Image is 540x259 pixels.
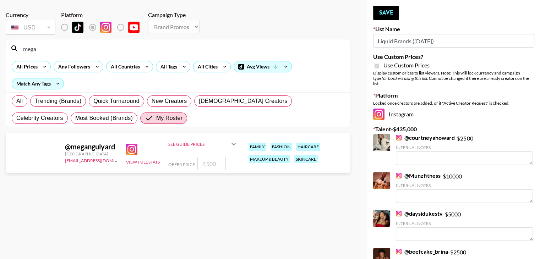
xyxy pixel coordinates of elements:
[93,97,140,105] span: Quick Turnaround
[65,156,136,163] a: [EMAIL_ADDRESS][DOMAIN_NAME]
[381,76,427,81] em: for bookers using this list
[234,61,291,72] div: Avg Views
[373,109,534,120] div: Instagram
[156,114,182,122] span: My Roster
[16,114,63,122] span: Celebrity Creators
[396,145,533,150] div: Internal Notes:
[107,61,141,72] div: All Countries
[396,248,448,255] a: @beefcake_brina
[296,143,320,151] div: haircare
[373,6,399,20] button: Save
[6,11,55,18] div: Currency
[373,100,534,106] div: Locked once creators are added, or if "Active Creator Request" is checked.
[148,11,200,18] div: Campaign Type
[16,97,23,105] span: All
[65,142,118,151] div: @ megangulyard
[6,18,55,36] div: Currency is locked to USD
[249,143,266,151] div: family
[199,97,287,105] span: [DEMOGRAPHIC_DATA] Creators
[168,162,196,167] span: Offer Price:
[396,173,402,178] img: Instagram
[100,22,111,33] img: Instagram
[396,210,533,241] div: - $ 5000
[396,134,533,165] div: - $ 2500
[12,78,64,89] div: Match Any Tags
[152,97,187,105] span: New Creators
[54,61,92,72] div: Any Followers
[156,61,179,72] div: All Tags
[396,135,402,140] img: Instagram
[12,61,39,72] div: All Prices
[72,22,83,33] img: TikTok
[396,221,533,226] div: Internal Notes:
[61,20,145,35] div: List locked to Instagram.
[383,62,430,69] span: Use Custom Prices
[35,97,81,105] span: Trending (Brands)
[396,134,455,141] a: @courtneyahoward
[126,159,160,165] button: View Full Stats
[126,144,137,155] img: Instagram
[373,53,534,60] label: Use Custom Prices?
[128,22,140,33] img: YouTube
[19,43,346,54] input: Search by User Name
[396,210,443,217] a: @daysidukestv
[193,61,219,72] div: All Cities
[168,136,238,153] div: See Guide Prices
[65,151,118,156] div: [GEOGRAPHIC_DATA]
[396,172,533,203] div: - $ 10000
[168,142,229,147] div: See Guide Prices
[373,109,384,120] img: Instagram
[373,70,534,86] div: Display custom prices to list viewers. Note: This will lock currency and campaign type . Cannot b...
[294,155,318,163] div: skincare
[396,183,533,188] div: Internal Notes:
[271,143,292,151] div: fashion
[75,114,133,122] span: Most Booked (Brands)
[373,126,534,133] label: Talent - $ 435,000
[7,21,54,34] div: USD
[373,26,534,33] label: List Name
[61,11,145,18] div: Platform
[396,249,402,254] img: Instagram
[197,157,226,170] input: 2,500
[249,155,290,163] div: makeup & beauty
[396,172,441,179] a: @Munzfitness
[396,211,402,216] img: Instagram
[373,92,534,99] label: Platform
